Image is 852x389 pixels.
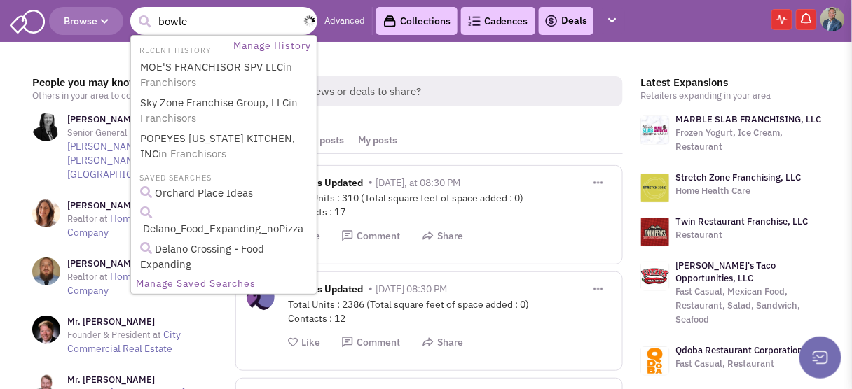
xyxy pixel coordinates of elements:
a: POPEYES [US_STATE] KITCHEN, INCin Franchisors [136,129,315,164]
p: Home Health Care [676,184,802,198]
img: logo [641,347,669,375]
div: Total Units : 2386 (Total square feet of space added : 0) Contacts : 12 [289,297,612,325]
button: Browse [49,7,123,35]
img: SmartAdmin [10,7,45,34]
h3: [PERSON_NAME] [67,257,217,270]
img: Brian Merz [820,7,845,31]
h3: [PERSON_NAME] [67,199,217,212]
img: logo [641,116,669,144]
p: Retailers expanding in your area [641,89,826,103]
span: Realtor at [67,213,108,225]
a: My posts [352,127,405,153]
a: Deals [544,13,588,29]
a: Cadences [461,7,535,35]
h3: [PERSON_NAME] [67,113,217,126]
a: Manage History [230,37,315,55]
h3: Mr. [PERSON_NAME] [67,316,217,328]
a: [PERSON_NAME]'s Taco Opportunities, LLC [676,260,776,284]
div: Total Units : 310 (Total square feet of space added : 0) Contacts : 17 [289,191,612,219]
span: Founder & President at [67,329,161,341]
a: Qdoba Restaurant Corporation [676,344,804,356]
span: [DATE] 08:30 PM [376,283,448,295]
img: logo [641,218,669,246]
button: Comment [341,229,401,243]
a: Manage Saved Searches [132,275,315,292]
a: City Commercial Real Estate [67,328,181,355]
h3: Mr. [PERSON_NAME] [67,374,185,386]
p: Fast Casual, Mexican Food, Restaurant, Salad, Sandwich, Seafood [676,285,826,327]
a: Home and Land Company [67,270,178,297]
a: Collections [376,7,458,35]
a: Delano Crossing - Food Expanding [136,240,315,274]
img: icon-deals.svg [544,13,558,29]
button: Share [422,229,464,243]
input: Search [130,7,317,35]
img: Cadences_logo.png [468,16,481,26]
a: Sky Zone Franchise Group, LLCin Franchisors [136,94,315,128]
li: SAVED SEARCHES [132,169,315,184]
img: icon-collection-lavender-black.svg [383,15,397,28]
a: Advanced [324,15,365,28]
span: Senior General Manager at [67,127,176,139]
p: Restaurant [676,228,809,242]
p: Others in your area to connect with [32,89,217,103]
span: Browse [64,15,109,27]
a: MOE'S FRANCHISOR SPV LLCin Franchisors [136,58,315,92]
img: logo [641,262,669,290]
a: Orchard Place Ideas [136,184,315,203]
a: Twin Restaurant Franchise, LLC [676,215,809,227]
span: Entities Updated [289,176,364,192]
span: Like [302,336,321,348]
li: RECENT HISTORY [132,42,215,57]
img: logo [641,174,669,202]
h3: Latest Expansions [641,76,826,89]
span: in Franchisors [158,147,226,160]
a: [PERSON_NAME] [PERSON_NAME] LaSalle, IP - [GEOGRAPHIC_DATA] [67,140,197,181]
span: Entities Updated [289,283,364,299]
span: Realtor at [67,271,108,283]
span: [DATE], at 08:30 PM [376,176,461,189]
a: Stretch Zone Franchising, LLC [676,171,802,183]
p: Frozen Yogurt, Ice Cream, Restaurant [676,126,826,154]
span: Retail news or deals to share? [268,76,623,106]
a: Delano_Food_Expanding_noPizza [136,204,315,239]
p: Fast Casual, Restaurant [676,357,804,371]
button: Comment [341,336,401,349]
button: Share [422,336,464,349]
a: MARBLE SLAB FRANCHISING, LLC [676,113,822,125]
h3: People you may know [32,76,217,89]
a: Home and Land Company [67,212,178,239]
button: Like [289,336,321,349]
